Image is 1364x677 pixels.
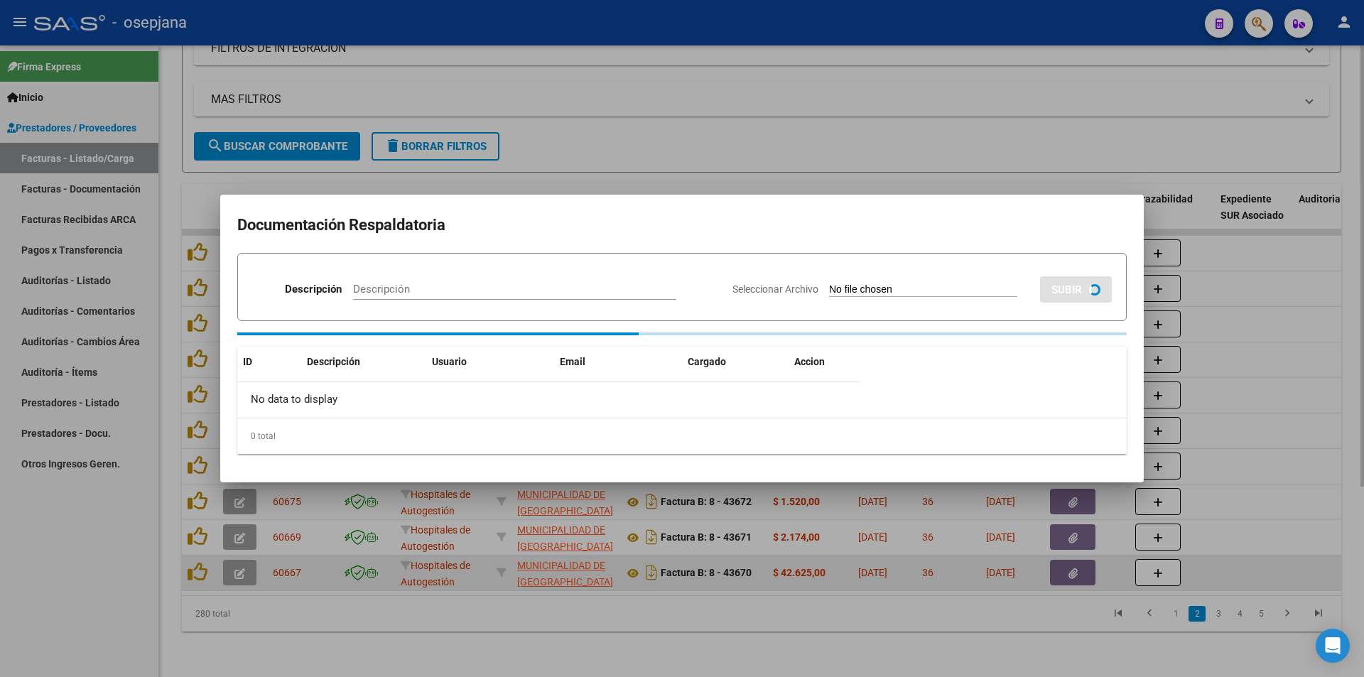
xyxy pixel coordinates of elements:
datatable-header-cell: ID [237,347,301,377]
datatable-header-cell: Usuario [426,347,554,377]
span: Usuario [432,356,467,367]
div: Open Intercom Messenger [1316,629,1350,663]
datatable-header-cell: Descripción [301,347,426,377]
datatable-header-cell: Cargado [682,347,789,377]
span: Cargado [688,356,726,367]
div: 0 total [237,418,1127,454]
button: SUBIR [1040,276,1112,303]
datatable-header-cell: Email [554,347,682,377]
span: Descripción [307,356,360,367]
span: Accion [794,356,825,367]
div: No data to display [237,382,860,418]
span: Seleccionar Archivo [732,283,818,295]
p: Descripción [285,281,342,298]
span: Email [560,356,585,367]
span: SUBIR [1051,283,1082,296]
h2: Documentación Respaldatoria [237,212,1127,239]
datatable-header-cell: Accion [789,347,860,377]
span: ID [243,356,252,367]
